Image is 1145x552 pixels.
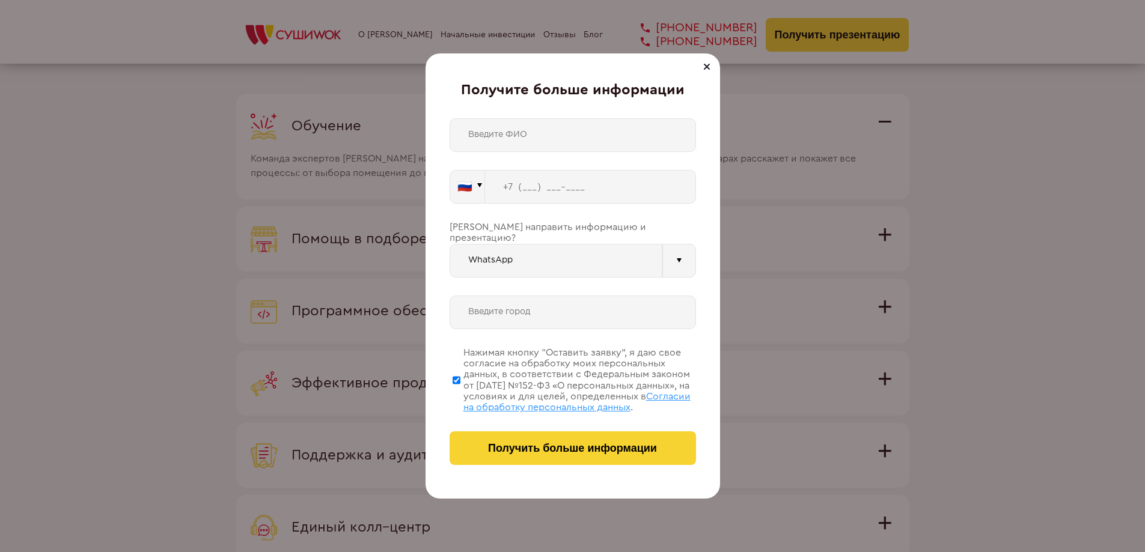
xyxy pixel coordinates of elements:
div: [PERSON_NAME] направить информацию и презентацию? [450,222,696,244]
input: Введите ФИО [450,118,696,152]
button: Получить больше информации [450,431,696,465]
input: Введите город [450,296,696,329]
button: 🇷🇺 [450,170,485,204]
span: Получить больше информации [488,442,657,455]
div: Нажимая кнопку “Оставить заявку”, я даю свое согласие на обработку моих персональных данных, в со... [463,347,696,413]
input: +7 (___) ___-____ [485,170,696,204]
div: Получите больше информации [450,82,696,99]
span: Согласии на обработку персональных данных [463,392,691,412]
